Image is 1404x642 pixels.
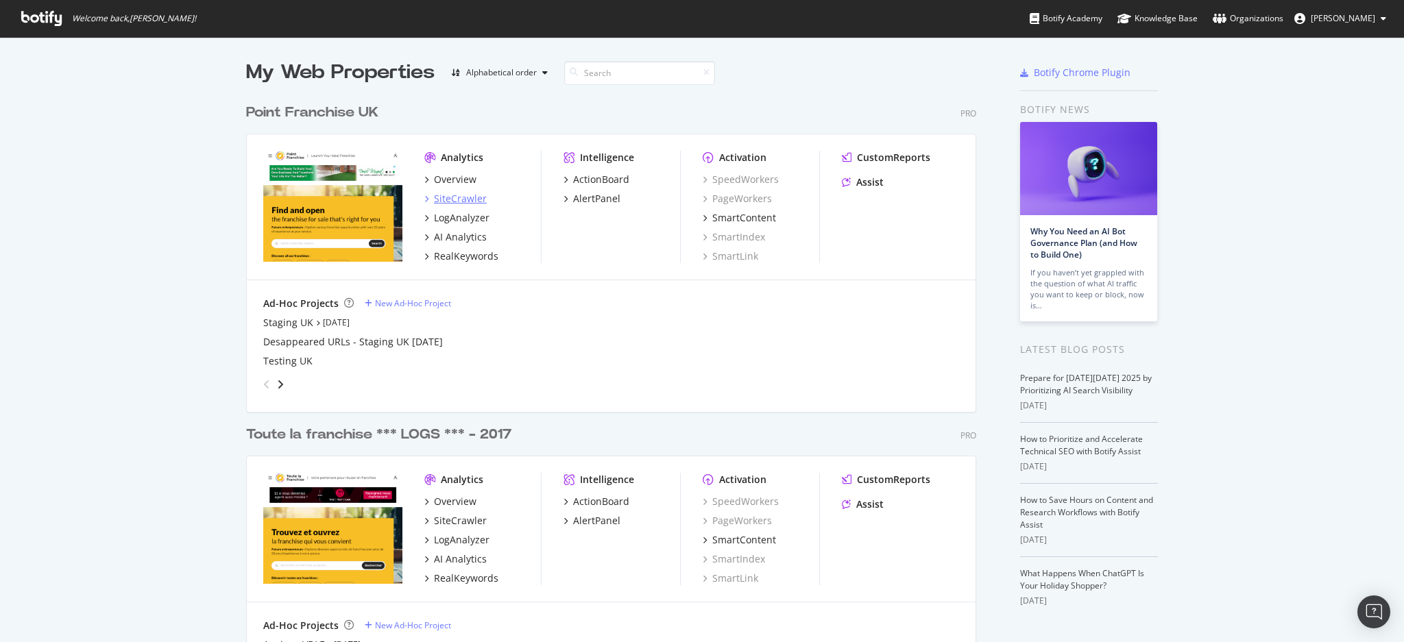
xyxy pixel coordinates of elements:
img: pointfranchise.co.uk [263,151,402,262]
div: Botify news [1020,102,1158,117]
div: Alphabetical order [466,69,537,77]
div: SiteCrawler [434,514,487,528]
div: Open Intercom Messenger [1357,595,1390,628]
img: toute-la-franchise.com [263,473,402,584]
a: SmartIndex [703,552,765,566]
div: My Web Properties [246,59,435,86]
div: RealKeywords [434,249,498,263]
a: Why You Need an AI Bot Governance Plan (and How to Build One) [1030,225,1137,260]
a: SmartContent [703,533,776,547]
div: Assist [856,175,884,189]
a: How to Save Hours on Content and Research Workflows with Botify Assist [1020,494,1153,530]
a: Overview [424,173,476,186]
div: Assist [856,497,884,511]
div: Analytics [441,473,483,486]
div: SiteCrawler [434,192,487,206]
a: Desappeared URLs - Staging UK [DATE] [263,335,443,349]
a: CustomReports [842,151,930,164]
a: New Ad-Hoc Project [365,297,451,309]
div: Pro [960,108,976,119]
div: Botify Academy [1030,12,1102,25]
a: Prepare for [DATE][DATE] 2025 by Prioritizing AI Search Visibility [1020,372,1152,396]
div: Activation [719,151,766,164]
div: Latest Blog Posts [1020,342,1158,357]
a: Overview [424,495,476,508]
div: AI Analytics [434,552,487,566]
a: What Happens When ChatGPT Is Your Holiday Shopper? [1020,567,1144,591]
a: SiteCrawler [424,514,487,528]
a: [DATE] [323,317,350,328]
div: Ad-Hoc Projects [263,297,339,310]
div: Intelligence [580,151,634,164]
a: SpeedWorkers [703,495,779,508]
a: RealKeywords [424,571,498,585]
a: RealKeywords [424,249,498,263]
a: Staging UK [263,316,313,330]
div: Intelligence [580,473,634,486]
div: angle-right [276,378,285,391]
span: Welcome back, [PERSON_NAME] ! [72,13,196,24]
div: Testing UK [263,354,313,368]
button: [PERSON_NAME] [1283,8,1397,29]
div: Pro [960,430,976,441]
div: Activation [719,473,766,486]
div: ActionBoard [573,173,629,186]
a: SpeedWorkers [703,173,779,186]
div: Overview [434,495,476,508]
a: Botify Chrome Plugin [1020,66,1130,79]
div: AlertPanel [573,514,620,528]
div: [DATE] [1020,595,1158,607]
a: PageWorkers [703,192,772,206]
input: Search [564,61,715,85]
a: ActionBoard [564,173,629,186]
div: Botify Chrome Plugin [1034,66,1130,79]
div: Knowledge Base [1117,12,1198,25]
a: AI Analytics [424,230,487,244]
a: AlertPanel [564,514,620,528]
a: SmartLink [703,249,758,263]
div: New Ad-Hoc Project [375,619,451,631]
div: Ad-Hoc Projects [263,619,339,632]
a: SmartContent [703,211,776,225]
div: Toute la franchise *** LOGS *** - 2017 [246,425,511,445]
a: LogAnalyzer [424,533,489,547]
a: New Ad-Hoc Project [365,619,451,631]
div: Point Franchise UK [246,103,378,123]
a: SiteCrawler [424,192,487,206]
a: SmartLink [703,571,758,585]
div: [DATE] [1020,460,1158,473]
a: Assist [842,497,884,511]
a: CustomReports [842,473,930,486]
span: Gwendoline Barreau [1311,12,1375,24]
a: ActionBoard [564,495,629,508]
div: SmartContent [712,533,776,547]
img: Why You Need an AI Bot Governance Plan (and How to Build One) [1020,122,1157,215]
div: LogAnalyzer [434,211,489,225]
div: If you haven’t yet grappled with the question of what AI traffic you want to keep or block, now is… [1030,267,1147,311]
div: RealKeywords [434,571,498,585]
a: How to Prioritize and Accelerate Technical SEO with Botify Assist [1020,433,1143,457]
button: Alphabetical order [446,62,553,84]
div: Overview [434,173,476,186]
a: SmartIndex [703,230,765,244]
div: Analytics [441,151,483,164]
div: New Ad-Hoc Project [375,297,451,309]
div: AlertPanel [573,192,620,206]
div: LogAnalyzer [434,533,489,547]
a: PageWorkers [703,514,772,528]
a: Assist [842,175,884,189]
div: SmartContent [712,211,776,225]
a: LogAnalyzer [424,211,489,225]
div: Organizations [1213,12,1283,25]
a: AlertPanel [564,192,620,206]
a: Point Franchise UK [246,103,384,123]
